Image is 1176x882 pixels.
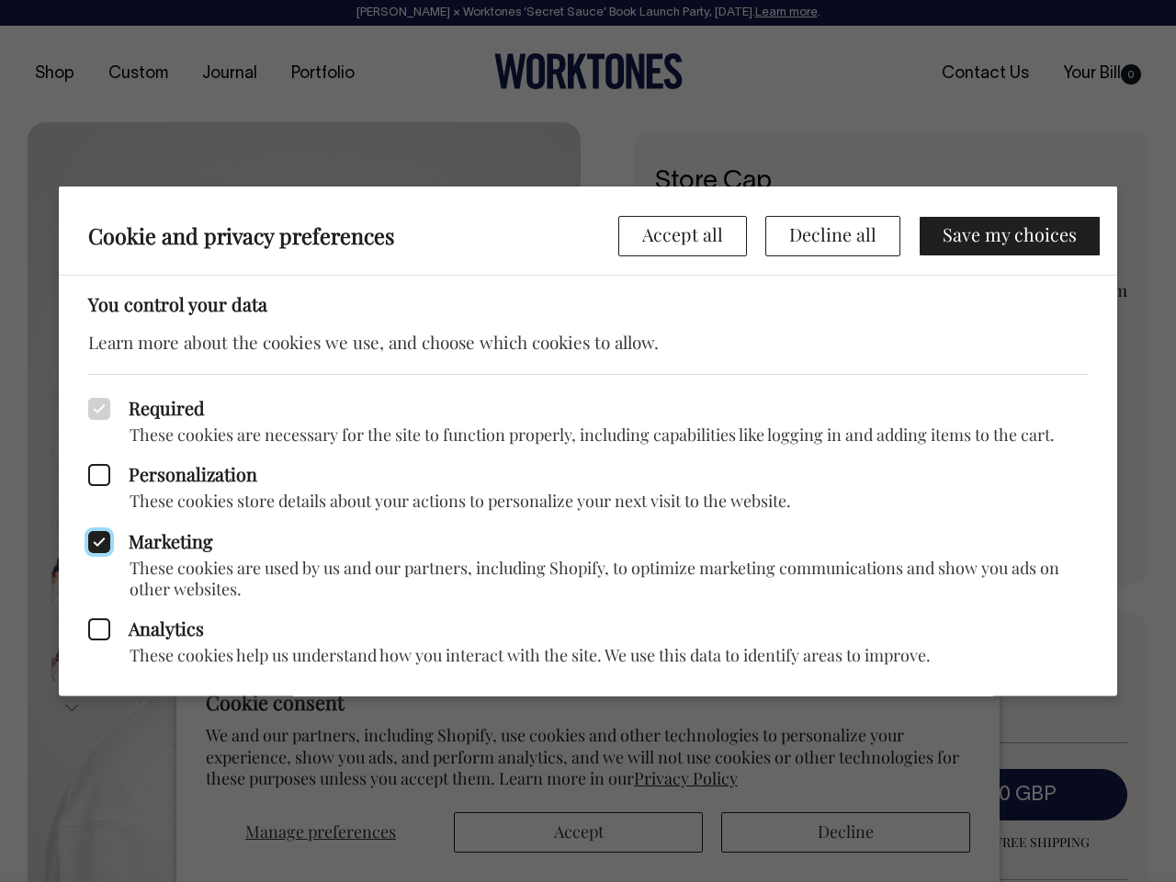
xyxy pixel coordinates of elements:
[88,329,1088,355] p: Learn more about the cookies we use, and choose which cookies to allow.
[618,216,747,256] button: Accept all
[88,618,1088,640] label: Analytics
[88,491,1088,512] p: These cookies store details about your actions to personalize your next visit to the website.
[88,645,1088,666] p: These cookies help us understand how you interact with the site. We use this data to identify are...
[88,424,1088,445] p: These cookies are necessary for the site to function properly, including capabilities like loggin...
[919,216,1101,256] button: Save my choices
[88,530,1088,552] label: Marketing
[88,464,1088,486] label: Personalization
[88,557,1088,600] p: These cookies are used by us and our partners, including Shopify, to optimize marketing communica...
[88,293,1088,315] h3: You control your data
[88,397,1088,419] label: Required
[765,216,900,256] button: Decline all
[88,222,618,248] h2: Cookie and privacy preferences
